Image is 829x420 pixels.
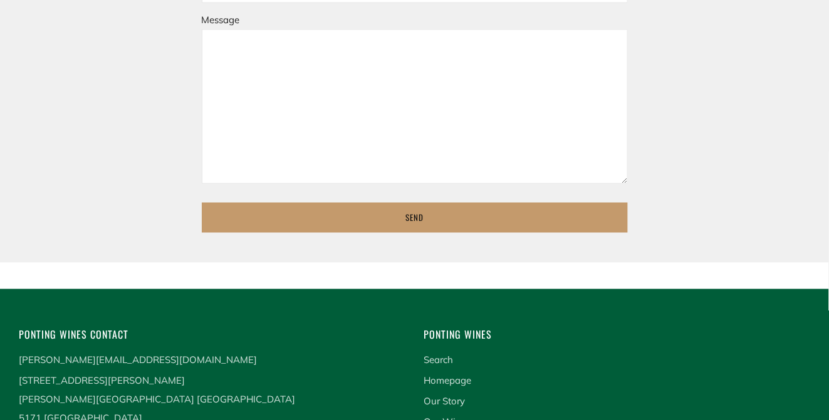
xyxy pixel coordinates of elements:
[202,14,240,26] label: Message
[424,375,472,387] a: Homepage
[19,354,257,366] a: [PERSON_NAME][EMAIL_ADDRESS][DOMAIN_NAME]
[202,203,628,233] input: Send
[19,327,405,344] h4: Ponting Wines Contact
[424,396,466,407] a: Our Story
[424,327,811,344] h4: Ponting Wines
[424,354,454,366] a: Search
